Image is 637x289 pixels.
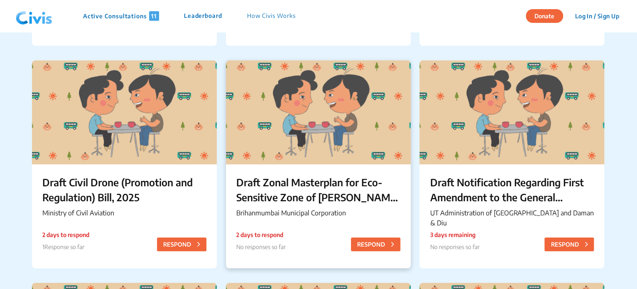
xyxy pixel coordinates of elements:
[430,208,594,228] p: UT Administration of [GEOGRAPHIC_DATA] and Daman & Diu
[351,237,400,251] button: RESPOND
[42,208,206,218] p: Ministry of Civil Aviation
[42,230,89,239] p: 2 days to respond
[430,243,479,250] span: No responses so far
[226,60,411,268] a: Draft Zonal Masterplan for Eco- Sensitive Zone of [PERSON_NAME][GEOGRAPHIC_DATA]Brihanmumbai Muni...
[42,175,206,205] p: Draft Civil Drone (Promotion and Regulation) Bill, 2025
[526,9,563,23] button: Donate
[184,11,222,21] p: Leaderboard
[44,243,84,250] span: Response so far
[149,11,159,21] span: 11
[430,175,594,205] p: Draft Notification Regarding First Amendment to the General Development Rules-2023 of [GEOGRAPHIC...
[526,11,569,20] a: Donate
[236,243,286,250] span: No responses so far
[42,242,89,251] p: 1
[83,11,159,21] p: Active Consultations
[236,175,400,205] p: Draft Zonal Masterplan for Eco- Sensitive Zone of [PERSON_NAME][GEOGRAPHIC_DATA]
[544,237,594,251] button: RESPOND
[157,237,206,251] button: RESPOND
[12,4,56,29] img: navlogo.png
[569,10,625,22] button: Log In / Sign Up
[247,11,296,21] p: How Civis Works
[430,230,479,239] p: 3 days remaining
[419,60,604,268] a: Draft Notification Regarding First Amendment to the General Development Rules-2023 of [GEOGRAPHIC...
[32,60,217,268] a: Draft Civil Drone (Promotion and Regulation) Bill, 2025Ministry of Civil Aviation2 days to respon...
[236,230,286,239] p: 2 days to respond
[236,208,400,218] p: Brihanmumbai Municipal Corporation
